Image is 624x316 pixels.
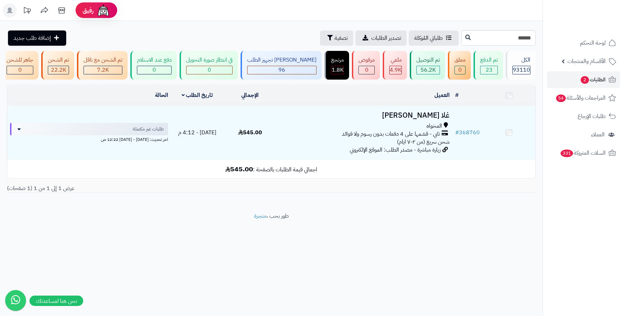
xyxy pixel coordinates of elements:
div: جاهز للشحن [7,56,33,64]
a: دفع عند الاستلام 0 [129,51,178,80]
a: الطلبات2 [547,71,620,88]
div: 7223 [84,66,122,74]
div: ملغي [389,56,402,64]
a: السلات المتروكة331 [547,145,620,161]
div: تم التوصيل [416,56,440,64]
a: تم التوصيل 56.2K [408,51,447,80]
img: ai-face.png [96,3,110,17]
span: تابي - قسّمها على 4 دفعات بدون رسوم ولا فوائد [342,130,440,138]
div: دفع عند الاستلام [137,56,172,64]
span: شحن سريع (من ٢-٧ ايام) [397,138,450,146]
span: الأقسام والمنتجات [567,56,606,66]
div: [PERSON_NAME] تجهيز الطلب [247,56,317,64]
a: معلق 0 [447,51,472,80]
span: تصفية [335,34,348,42]
span: 545.00 [238,128,262,137]
span: # [455,128,459,137]
a: الكل93110 [504,51,537,80]
div: 1769 [331,66,344,74]
a: مرفوض 0 [350,51,381,80]
a: العملاء [547,126,620,143]
span: 0 [458,66,462,74]
span: طلباتي المُوكلة [414,34,443,42]
span: 22.2K [51,66,66,74]
span: 96 [278,66,285,74]
a: ملغي 4.9K [381,51,408,80]
img: logo-2.png [577,17,617,32]
span: 4.9K [390,66,401,74]
b: 545.00 [225,164,253,174]
a: تاريخ الطلب [182,91,213,99]
div: 56157 [417,66,440,74]
span: المراجعات والأسئلة [555,93,606,103]
span: 0 [208,66,211,74]
span: طلبات الإرجاع [578,111,606,121]
span: 0 [365,66,369,74]
span: 331 [561,150,573,157]
div: 4927 [390,66,401,74]
a: تم الدفع 23 [472,51,504,80]
div: 0 [7,66,33,74]
div: 0 [137,66,171,74]
div: تم الشحن مع ناقل [84,56,122,64]
span: السلات المتروكة [560,148,606,158]
a: طلباتي المُوكلة [409,30,459,46]
button: تصفية [320,30,353,46]
div: 23 [480,66,497,74]
span: المخواه [426,122,442,130]
a: متجرة [254,212,267,220]
span: 93110 [513,66,530,74]
span: 0 [153,66,156,74]
div: مرتجع [331,56,344,64]
div: في انتظار صورة التحويل [186,56,233,64]
a: إضافة طلب جديد [8,30,66,46]
span: الطلبات [580,75,606,84]
span: 23 [486,66,493,74]
span: 1.8K [332,66,344,74]
a: [PERSON_NAME] تجهيز الطلب 96 [239,51,323,80]
a: لوحة التحكم [547,35,620,51]
div: 22242 [48,66,69,74]
span: 0 [18,66,22,74]
span: 54 [556,94,566,102]
div: عرض 1 إلى 1 من 1 (1 صفحات) [2,184,271,192]
a: تم الشحن مع ناقل 7.2K [76,51,129,80]
span: زيارة مباشرة - مصدر الطلب: الموقع الإلكتروني [350,146,441,154]
td: اجمالي قيمة الطلبات بالصفحة : [7,160,535,178]
div: تم الشحن [48,56,69,64]
a: الحالة [155,91,168,99]
a: في انتظار صورة التحويل 0 [178,51,239,80]
a: #368760 [455,128,480,137]
a: تصدير الطلبات [355,30,407,46]
div: 0 [187,66,232,74]
div: 0 [455,66,465,74]
span: إضافة طلب جديد [14,34,51,42]
div: الكل [512,56,530,64]
a: تحديثات المنصة [18,3,36,19]
span: 2 [581,76,589,84]
span: طلبات غير مكتملة [133,126,164,133]
div: تم الدفع [480,56,498,64]
a: الإجمالي [241,91,259,99]
h3: غلا [PERSON_NAME] [279,111,450,119]
div: اخر تحديث: [DATE] - [DATE] 12:22 ص [10,135,168,143]
span: 56.2K [421,66,436,74]
span: العملاء [591,130,605,139]
a: مرتجع 1.8K [323,51,350,80]
span: رفيق [83,6,94,15]
a: # [455,91,459,99]
a: تم الشحن 22.2K [40,51,76,80]
div: 96 [248,66,316,74]
a: المراجعات والأسئلة54 [547,90,620,106]
div: مرفوض [358,56,375,64]
span: 7.2K [97,66,109,74]
a: طلبات الإرجاع [547,108,620,125]
div: معلق [454,56,466,64]
div: 0 [359,66,374,74]
span: [DATE] - 4:12 م [178,128,216,137]
span: لوحة التحكم [580,38,606,48]
a: العميل [434,91,450,99]
span: تصدير الطلبات [371,34,401,42]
